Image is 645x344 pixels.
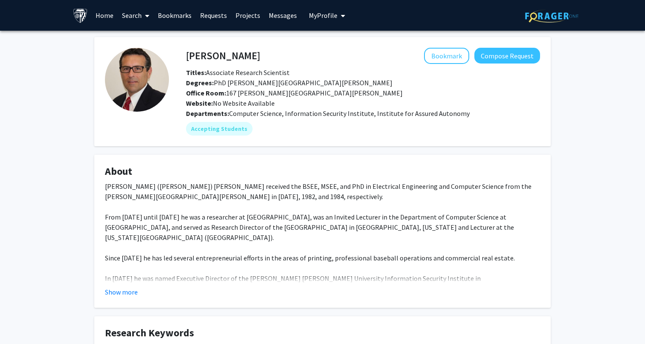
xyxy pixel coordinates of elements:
span: 167 [PERSON_NAME][GEOGRAPHIC_DATA][PERSON_NAME] [186,89,403,97]
a: Projects [231,0,264,30]
span: No Website Available [186,99,275,107]
iframe: Chat [609,306,639,338]
button: Compose Request to Tony Dahbura [474,48,540,64]
b: Degrees: [186,78,214,87]
button: Show more [105,287,138,297]
h4: About [105,165,540,178]
mat-chip: Accepting Students [186,122,253,136]
img: Profile Picture [105,48,169,112]
span: My Profile [309,11,337,20]
a: Messages [264,0,301,30]
a: Home [91,0,118,30]
h4: [PERSON_NAME] [186,48,260,64]
span: Computer Science, Information Security Institute, Institute for Assured Autonomy [229,109,470,118]
a: Bookmarks [154,0,196,30]
span: Associate Research Scientist [186,68,290,77]
b: Website: [186,99,213,107]
h4: Research Keywords [105,327,540,339]
img: Johns Hopkins University Logo [73,8,88,23]
b: Titles: [186,68,206,77]
span: PhD [PERSON_NAME][GEOGRAPHIC_DATA][PERSON_NAME] [186,78,392,87]
b: Office Room: [186,89,226,97]
a: Requests [196,0,231,30]
button: Add Tony Dahbura to Bookmarks [424,48,469,64]
b: Departments: [186,109,229,118]
img: ForagerOne Logo [525,9,578,23]
a: Search [118,0,154,30]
